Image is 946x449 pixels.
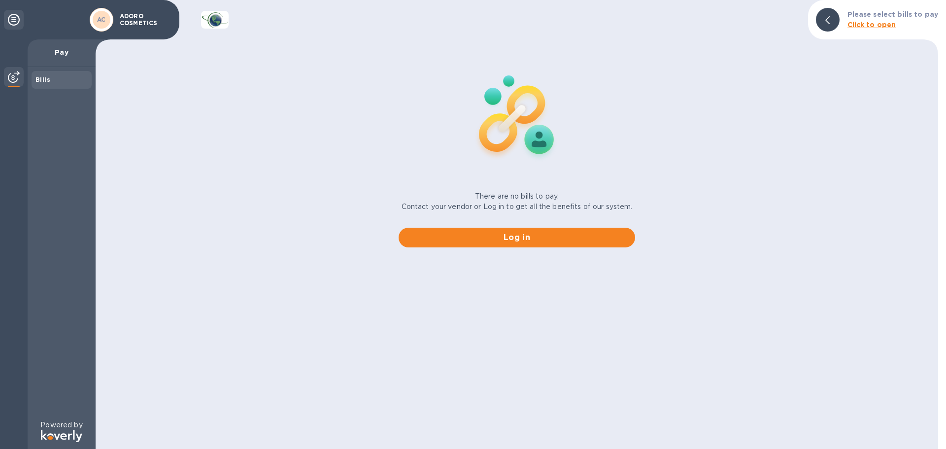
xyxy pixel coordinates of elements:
[41,430,82,442] img: Logo
[40,420,82,430] p: Powered by
[402,191,633,212] p: There are no bills to pay. Contact your vendor or Log in to get all the benefits of our system.
[97,16,106,23] b: AC
[399,228,635,247] button: Log in
[120,13,169,27] p: ADORO COSMETICS
[406,232,627,243] span: Log in
[35,76,50,83] b: Bills
[35,47,88,57] p: Pay
[847,21,896,29] b: Click to open
[847,10,938,18] b: Please select bills to pay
